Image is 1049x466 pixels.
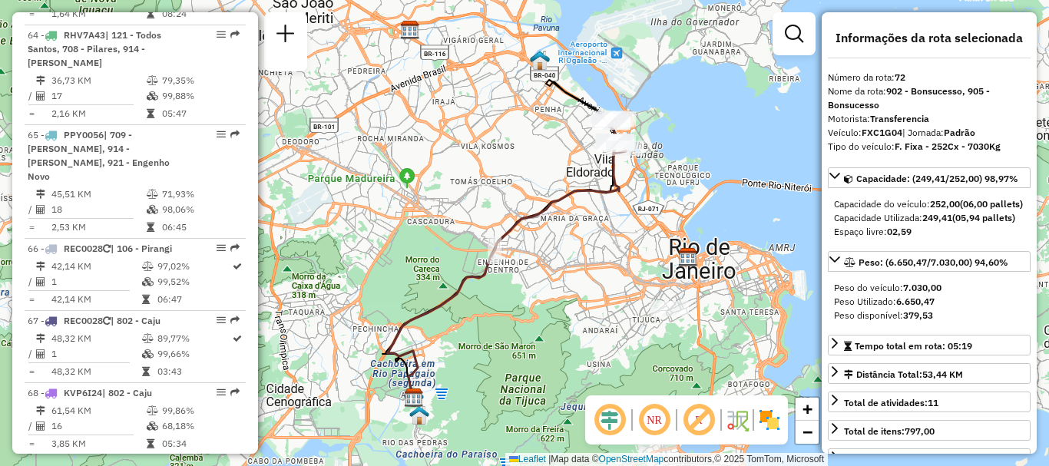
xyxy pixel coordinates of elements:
[928,397,938,408] strong: 11
[64,243,103,254] span: REC0028
[796,421,819,444] a: Zoom out
[142,367,150,376] i: Tempo total em rota
[36,190,45,199] i: Distância Total
[896,296,935,307] strong: 6.650,47
[28,106,35,121] td: =
[855,340,972,352] span: Tempo total em rota: 05:19
[51,418,146,434] td: 16
[870,113,929,124] strong: Transferencia
[230,30,240,39] em: Rota exportada
[828,85,990,111] strong: 902 - Bonsucesso, 905 - Bonsucesso
[930,198,960,210] strong: 252,00
[505,453,828,466] div: Map data © contributors,© 2025 TomTom, Microsoft
[147,91,158,101] i: % de utilização da cubagem
[28,220,35,235] td: =
[828,392,1031,412] a: Total de atividades:11
[147,190,158,199] i: % de utilização do peso
[636,402,673,438] span: Ocultar NR
[142,334,154,343] i: % de utilização do peso
[28,315,160,326] span: 67 -
[64,129,104,140] span: PPY0056
[270,18,301,53] a: Nova sessão e pesquisa
[922,369,963,380] span: 53,44 KM
[157,331,231,346] td: 89,77%
[650,301,689,316] div: Atividade não roteirizada - MATEUS BATISTA DE SO
[834,225,1024,239] div: Espaço livre:
[233,262,242,271] i: Rota otimizada
[51,274,141,289] td: 1
[36,421,45,431] i: Total de Atividades
[28,88,35,104] td: /
[903,282,941,293] strong: 7.030,00
[530,51,550,71] img: RS - JPA
[230,243,240,253] em: Rota exportada
[638,444,677,459] div: Atividade não roteirizada - SILVANIA MORAES
[51,202,146,217] td: 18
[28,364,35,379] td: =
[828,112,1031,126] div: Motorista:
[36,277,45,286] i: Total de Atividades
[834,211,1024,225] div: Capacidade Utilizada:
[147,421,158,431] i: % de utilização da cubagem
[28,6,35,21] td: =
[680,402,717,438] span: Exibir rótulo
[51,292,141,307] td: 42,14 KM
[51,187,146,202] td: 45,51 KM
[161,73,239,88] td: 79,35%
[217,316,226,325] em: Opções
[922,212,952,223] strong: 249,41
[217,130,226,139] em: Opções
[828,363,1031,384] a: Distância Total:53,44 KM
[51,73,146,88] td: 36,73 KM
[36,349,45,359] i: Total de Atividades
[64,29,105,41] span: RHV7A43
[834,282,941,293] span: Peso do veículo:
[161,436,239,451] td: 05:34
[409,405,429,425] img: CrossDoking
[147,439,154,448] i: Tempo total em rota
[217,388,226,397] em: Opções
[36,91,45,101] i: Total de Atividades
[28,387,152,398] span: 68 -
[36,334,45,343] i: Distância Total
[796,398,819,421] a: Zoom in
[157,364,231,379] td: 03:43
[103,244,111,253] i: Veículo já utilizado nesta sessão
[161,88,239,104] td: 99,88%
[844,397,938,408] span: Total de atividades:
[36,76,45,85] i: Distância Total
[36,406,45,415] i: Distância Total
[844,425,935,438] div: Total de itens:
[64,387,102,398] span: KVP6I24
[51,259,141,274] td: 42,14 KM
[157,259,231,274] td: 97,02%
[102,387,152,398] span: | 802 - Caju
[28,274,35,289] td: /
[599,454,664,464] a: OpenStreetMap
[591,402,628,438] span: Ocultar deslocamento
[28,243,172,254] span: 66 -
[960,198,1023,210] strong: (06,00 pallets)
[28,436,35,451] td: =
[28,202,35,217] td: /
[51,403,146,418] td: 61,54 KM
[28,129,170,182] span: 65 -
[404,388,424,408] img: CDD Jacarepaguá
[51,6,146,21] td: 1,64 KM
[725,408,750,432] img: Fluxo de ruas
[51,346,141,362] td: 1
[147,205,158,214] i: % de utilização da cubagem
[828,420,1031,441] a: Total de itens:797,00
[802,399,812,418] span: +
[51,436,146,451] td: 3,85 KM
[834,295,1024,309] div: Peso Utilizado:
[952,212,1015,223] strong: (05,94 pallets)
[944,127,975,138] strong: Padrão
[51,364,141,379] td: 48,32 KM
[828,71,1031,84] div: Número da rota:
[51,220,146,235] td: 2,53 KM
[157,292,231,307] td: 06:47
[230,388,240,397] em: Rota exportada
[828,84,1031,112] div: Nome da rota:
[28,346,35,362] td: /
